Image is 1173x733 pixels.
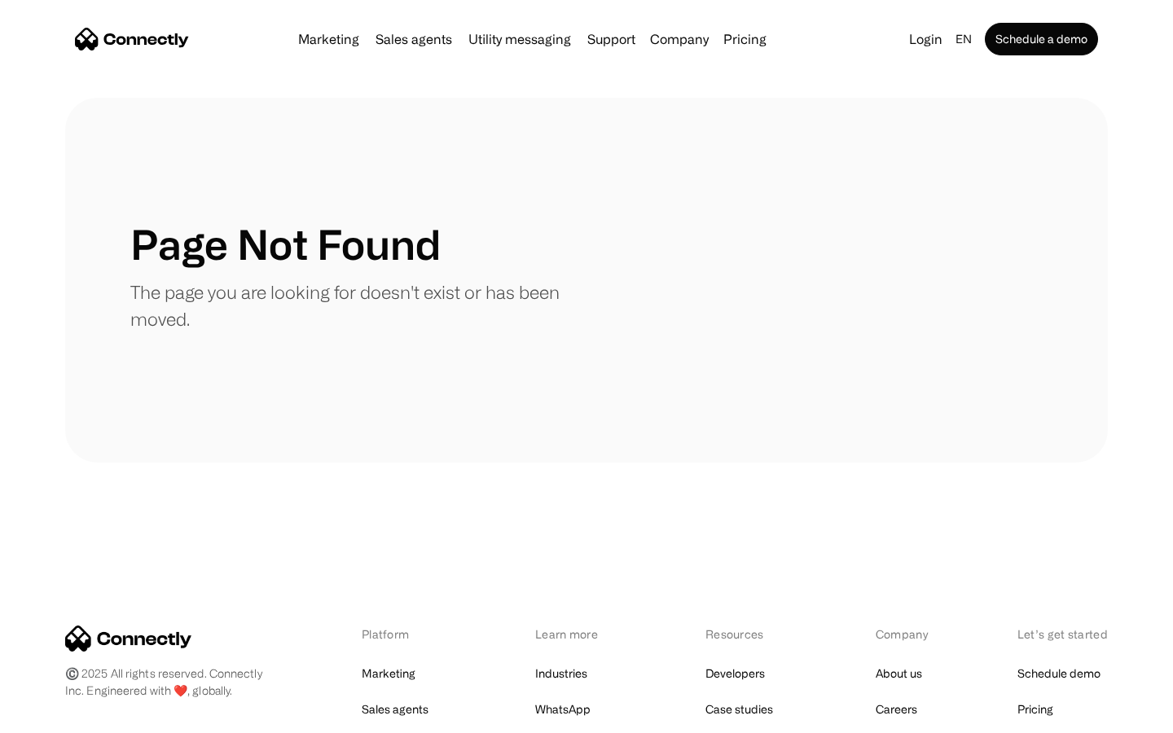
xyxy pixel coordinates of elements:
[369,33,459,46] a: Sales agents
[581,33,642,46] a: Support
[535,625,621,643] div: Learn more
[903,28,949,50] a: Login
[362,625,450,643] div: Platform
[956,28,972,50] div: en
[1017,698,1053,721] a: Pricing
[705,625,791,643] div: Resources
[876,625,933,643] div: Company
[876,662,922,685] a: About us
[876,698,917,721] a: Careers
[705,698,773,721] a: Case studies
[650,28,709,50] div: Company
[717,33,773,46] a: Pricing
[535,662,587,685] a: Industries
[292,33,366,46] a: Marketing
[130,279,586,332] p: The page you are looking for doesn't exist or has been moved.
[1017,662,1101,685] a: Schedule demo
[362,662,415,685] a: Marketing
[130,220,441,269] h1: Page Not Found
[362,698,428,721] a: Sales agents
[16,703,98,727] aside: Language selected: English
[1017,625,1108,643] div: Let’s get started
[705,662,765,685] a: Developers
[33,704,98,727] ul: Language list
[535,698,591,721] a: WhatsApp
[985,23,1098,55] a: Schedule a demo
[462,33,578,46] a: Utility messaging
